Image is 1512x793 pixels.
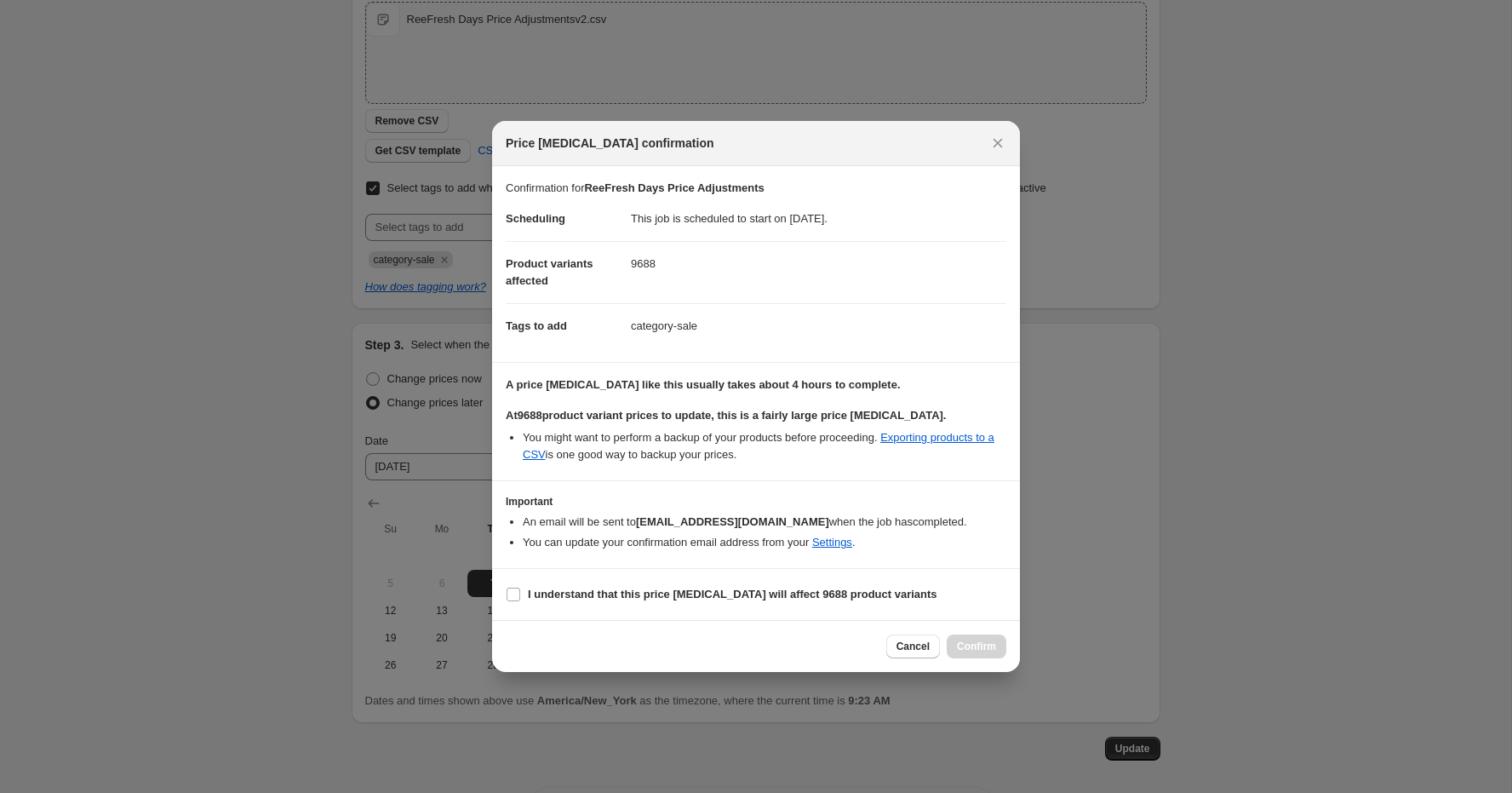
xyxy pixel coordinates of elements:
li: You can update your confirmation email address from your . [523,534,1006,551]
b: [EMAIL_ADDRESS][DOMAIN_NAME] [636,515,829,528]
b: ReeFresh Days Price Adjustments [584,181,764,194]
button: Close [986,131,1010,155]
h3: Important [506,495,1006,509]
b: I understand that this price [MEDICAL_DATA] will affect 9688 product variants [528,588,937,600]
li: You might want to perform a backup of your products before proceeding. is one good way to backup ... [523,429,1006,463]
a: Exporting products to a CSV [523,431,994,461]
b: At 9688 product variant prices to update, this is a fairly large price [MEDICAL_DATA]. [506,409,946,422]
button: Cancel [886,635,940,658]
a: Settings [812,536,852,549]
span: Tags to add [506,319,567,332]
p: Confirmation for [506,180,1006,197]
span: Scheduling [506,212,565,225]
dd: category-sale [631,303,1006,348]
dd: This job is scheduled to start on [DATE]. [631,197,1006,241]
span: Price [MEDICAL_DATA] confirmation [506,135,714,152]
b: A price [MEDICAL_DATA] like this usually takes about 4 hours to complete. [506,378,901,391]
span: Cancel [896,640,930,653]
span: Product variants affected [506,257,593,287]
dd: 9688 [631,241,1006,286]
li: An email will be sent to when the job has completed . [523,514,1006,531]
